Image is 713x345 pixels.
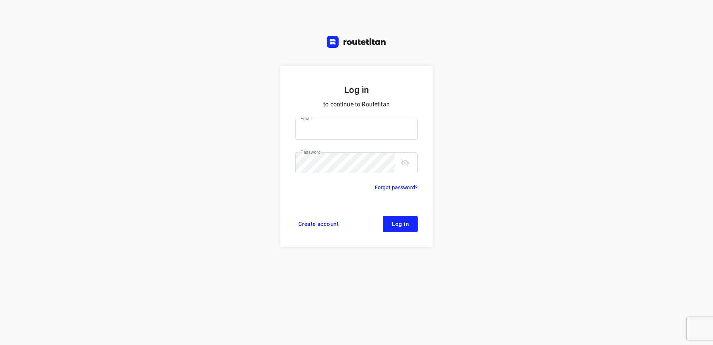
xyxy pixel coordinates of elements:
[375,183,418,192] a: Forgot password?
[327,36,386,48] img: Routetitan
[327,36,386,50] a: Routetitan
[295,99,418,110] p: to continue to Routetitan
[383,216,418,232] button: Log in
[295,84,418,96] h5: Log in
[295,216,342,232] a: Create account
[392,221,409,227] span: Log in
[298,221,339,227] span: Create account
[398,155,412,170] button: toggle password visibility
